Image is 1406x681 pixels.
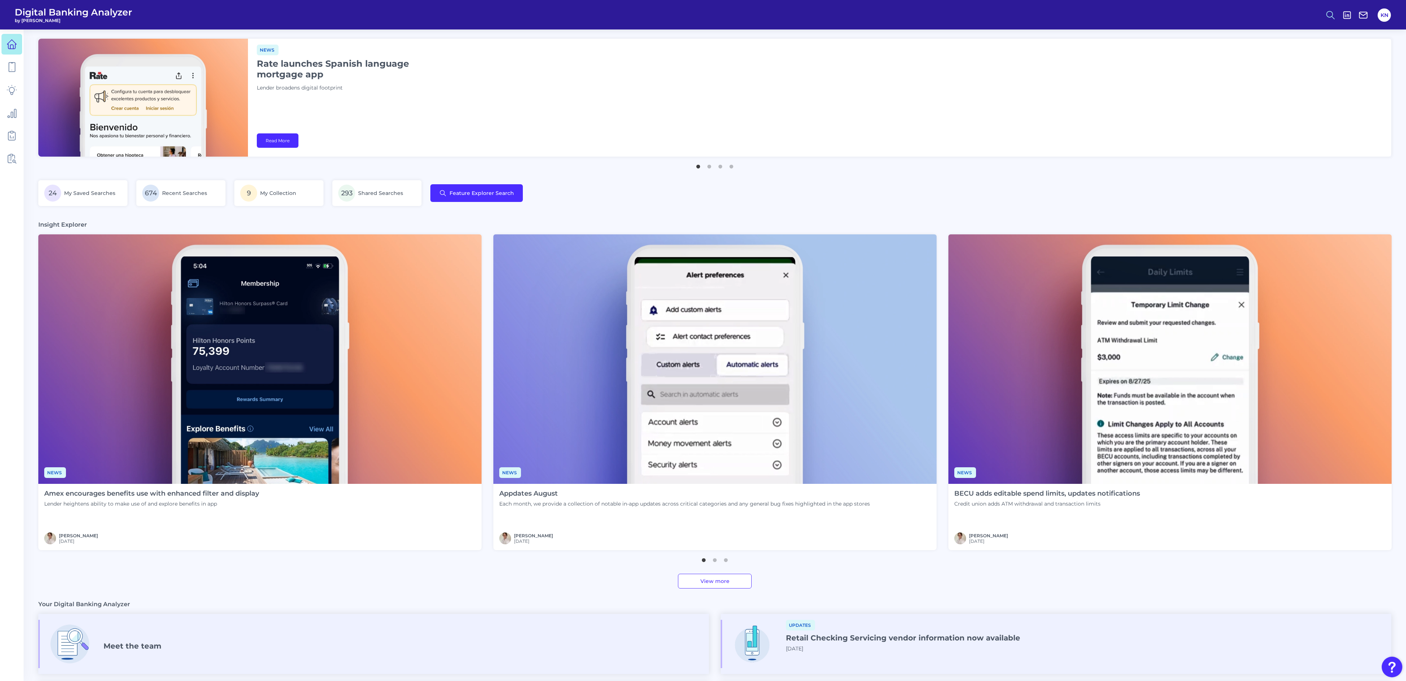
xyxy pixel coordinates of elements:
[706,161,713,168] button: 2
[136,180,225,206] a: 674Recent Searches
[234,180,323,206] a: 9My Collection
[46,620,94,668] img: Deep_Dive.png
[499,532,511,544] img: MIchael McCaw
[338,185,355,202] span: 293
[493,234,937,484] img: Appdates - Phone.png
[332,180,422,206] a: 293Shared Searches
[38,234,482,484] img: News - Phone (4).png
[786,620,815,631] span: Updates
[700,555,707,562] button: 1
[64,190,115,196] span: My Saved Searches
[59,538,98,544] span: [DATE]
[786,621,815,628] a: Updates
[514,538,553,544] span: [DATE]
[15,7,132,18] span: Digital Banking Analyzer
[969,538,1008,544] span: [DATE]
[59,533,98,538] a: [PERSON_NAME]
[430,184,523,202] button: Feature Explorer Search
[38,39,248,157] img: bannerImg
[142,185,159,202] span: 674
[695,161,702,168] button: 1
[257,46,279,53] a: News
[717,161,724,168] button: 3
[948,234,1392,484] img: News - Phone (2).png
[240,185,257,202] span: 9
[38,221,87,228] h3: Insight Explorer
[499,469,521,476] a: News
[162,190,207,196] span: Recent Searches
[954,469,976,476] a: News
[499,500,870,507] p: Each month, we provide a collection of notable in-app updates across critical categories and any ...
[44,532,56,544] img: MIchael McCaw
[728,620,776,668] img: Streamline_Mobile_-_New.png
[786,633,1020,642] h4: Retail Checking Servicing vendor information now available
[44,467,66,478] span: News
[104,642,161,650] h4: Meet the team
[514,533,553,538] a: [PERSON_NAME]
[969,533,1008,538] a: [PERSON_NAME]
[260,190,296,196] span: My Collection
[44,185,61,202] span: 24
[44,500,259,507] p: Lender heightens ability to make use of and explore benefits in app
[15,18,132,23] span: by [PERSON_NAME]
[257,133,298,148] a: Read More
[722,555,730,562] button: 3
[499,490,870,498] h4: Appdates August
[38,600,130,608] h3: Your Digital Banking Analyzer
[358,190,403,196] span: Shared Searches
[257,84,441,92] p: Lender broadens digital footprint
[44,469,66,476] a: News
[257,58,441,80] h1: Rate launches Spanish language mortgage app
[954,490,1140,498] h4: BECU adds editable spend limits, updates notifications
[450,190,514,196] span: Feature Explorer Search
[711,555,718,562] button: 2
[954,532,966,544] img: MIchael McCaw
[44,490,259,498] h4: Amex encourages benefits use with enhanced filter and display
[499,467,521,478] span: News
[728,161,735,168] button: 4
[1382,657,1402,677] button: Open Resource Center
[954,467,976,478] span: News
[38,180,127,206] a: 24My Saved Searches
[1378,8,1391,22] button: KN
[954,500,1140,507] p: Credit union adds ATM withdrawal and transaction limits
[678,574,752,589] a: View more
[786,645,803,652] span: [DATE]
[257,45,279,55] span: News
